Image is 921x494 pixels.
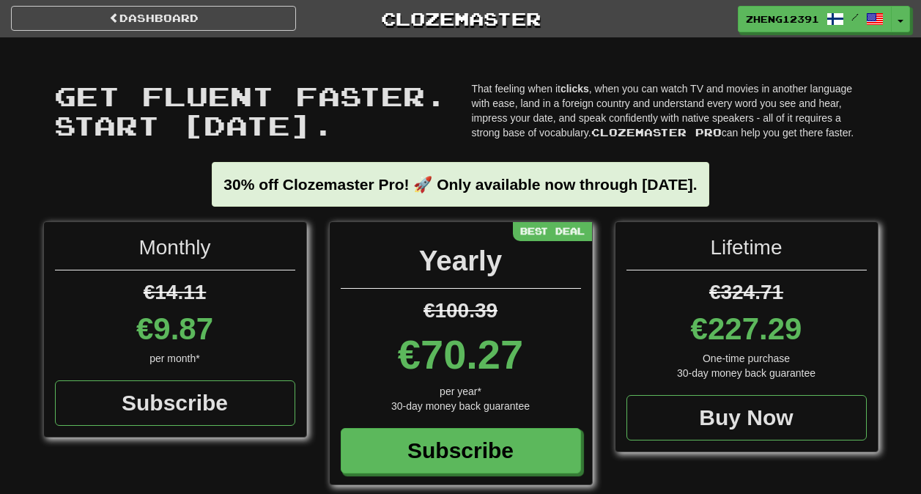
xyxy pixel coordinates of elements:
[851,12,859,22] span: /
[54,80,447,141] span: Get fluent faster. Start [DATE].
[341,399,581,413] div: 30-day money back guarantee
[341,428,581,473] a: Subscribe
[341,384,581,399] div: per year*
[341,325,581,384] div: €70.27
[341,240,581,289] div: Yearly
[746,12,819,26] span: zheng12391
[55,307,295,351] div: €9.87
[144,281,207,303] span: €14.11
[709,281,783,303] span: €324.71
[472,81,868,140] p: That feeling when it , when you can watch TV and movies in another language with ease, land in a ...
[626,351,867,366] div: One-time purchase
[626,233,867,270] div: Lifetime
[561,83,589,95] strong: clicks
[626,307,867,351] div: €227.29
[513,222,592,240] div: Best Deal
[591,126,722,139] span: Clozemaster Pro
[11,6,296,31] a: Dashboard
[55,233,295,270] div: Monthly
[55,380,295,426] a: Subscribe
[223,176,697,193] strong: 30% off Clozemaster Pro! 🚀 Only available now through [DATE].
[738,6,892,32] a: zheng12391 /
[626,395,867,440] a: Buy Now
[626,366,867,380] div: 30-day money back guarantee
[318,6,603,32] a: Clozemaster
[423,299,498,322] span: €100.39
[55,351,295,366] div: per month*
